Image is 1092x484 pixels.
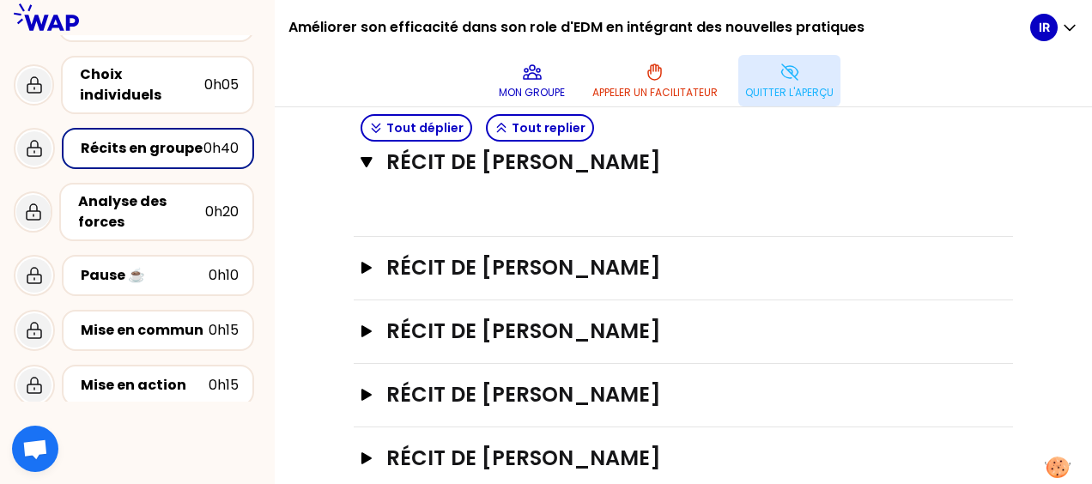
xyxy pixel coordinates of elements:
div: 0h10 [209,265,239,286]
div: Pause ☕️ [81,265,209,286]
button: Tout déplier [361,114,472,142]
h3: Récit de [PERSON_NAME] [386,254,946,281]
div: Mise en commun [81,320,209,341]
h3: Récit de [PERSON_NAME] [386,381,946,408]
div: Analyse des forces [78,191,205,233]
div: Ouvrir le chat [12,426,58,472]
div: 0h40 [203,138,239,159]
button: Quitter l'aperçu [738,55,840,106]
button: Appeler un facilitateur [585,55,725,106]
button: Récit de [PERSON_NAME] [361,381,1006,408]
div: 0h15 [209,320,239,341]
button: Récit de [PERSON_NAME] [361,254,1006,281]
div: 0h05 [204,75,239,95]
div: 0h20 [205,202,239,222]
p: Mon groupe [499,86,565,100]
h3: Récit de [PERSON_NAME] [386,148,940,176]
button: Récit de [PERSON_NAME] [361,148,1006,176]
button: Tout replier [486,114,594,142]
button: Récit de [PERSON_NAME] [361,445,1006,472]
div: Mise en action [81,375,209,396]
div: Choix individuels [80,64,204,106]
h3: Récit de [PERSON_NAME] [386,318,946,345]
button: Récit de [PERSON_NAME] [361,318,1006,345]
button: Mon groupe [492,55,572,106]
button: IR [1030,14,1078,41]
p: IR [1039,19,1050,36]
p: Appeler un facilitateur [592,86,718,100]
div: 0h15 [209,375,239,396]
div: Récits en groupe [81,138,203,159]
p: Quitter l'aperçu [745,86,834,100]
h3: Récit de [PERSON_NAME] [386,445,946,472]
